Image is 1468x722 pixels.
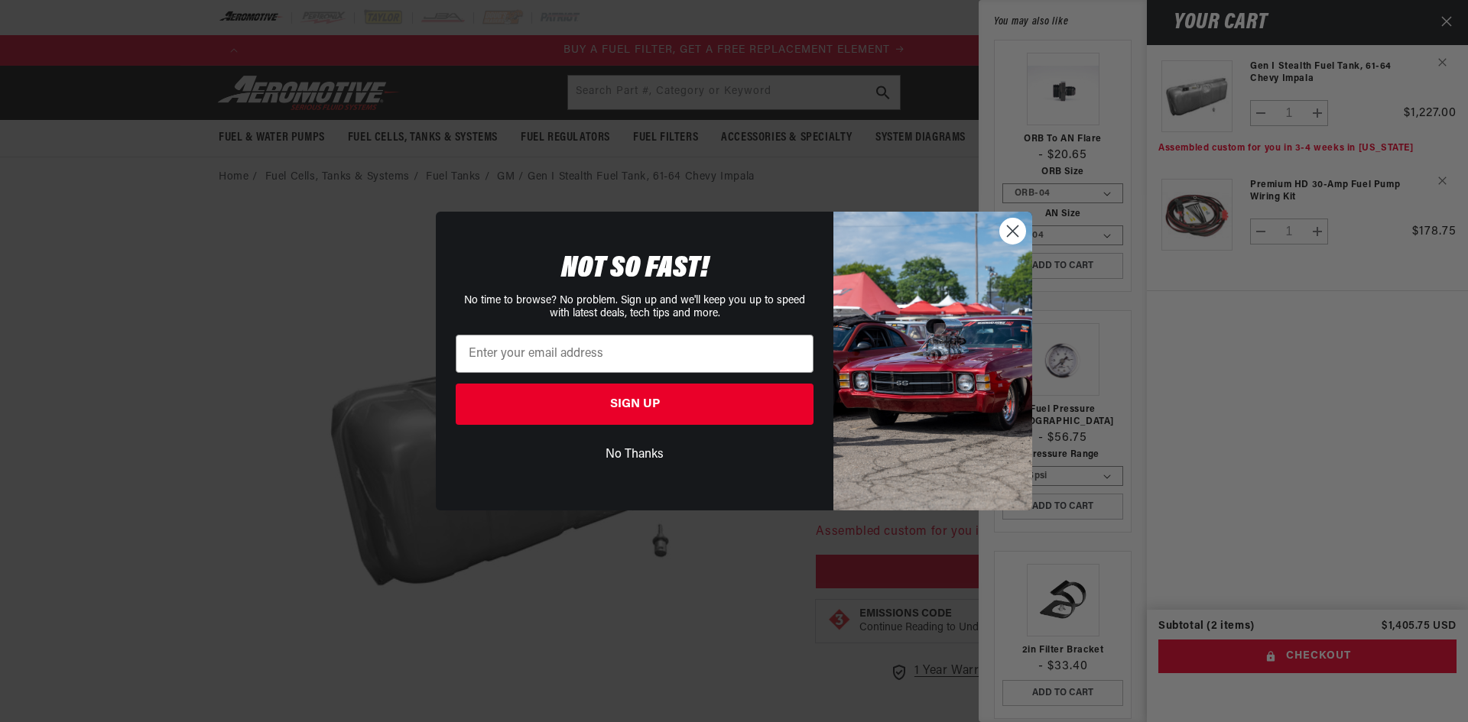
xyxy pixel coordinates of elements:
button: No Thanks [456,440,814,469]
span: No time to browse? No problem. Sign up and we'll keep you up to speed with latest deals, tech tip... [464,295,805,319]
button: SIGN UP [456,384,814,425]
img: 85cdd541-2605-488b-b08c-a5ee7b438a35.jpeg [833,212,1032,510]
button: Close dialog [999,218,1026,244]
input: Enter your email address [456,335,814,373]
span: NOT SO FAST! [561,254,709,284]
